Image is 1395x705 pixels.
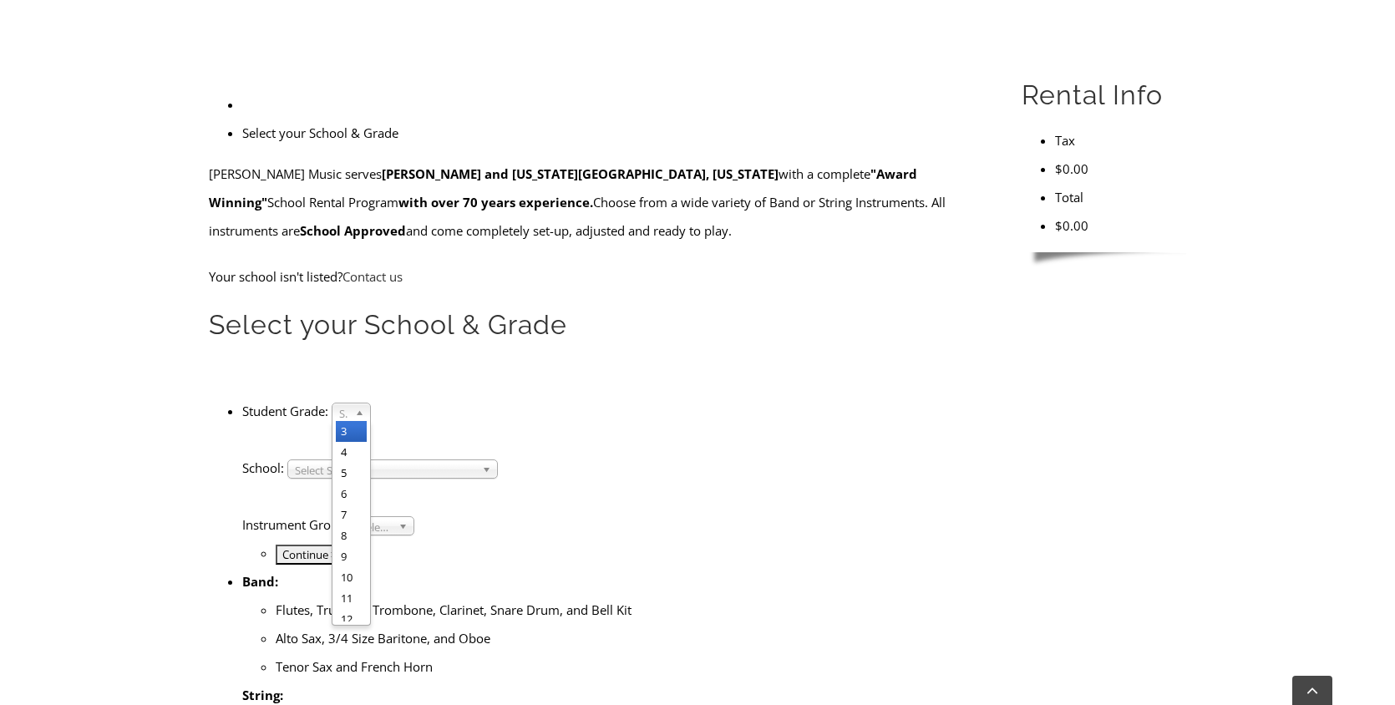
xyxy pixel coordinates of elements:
[336,609,367,630] li: 12
[242,119,983,147] li: Select your School & Grade
[242,459,284,476] label: School:
[1055,211,1186,240] li: $0.00
[242,573,278,590] strong: Band:
[276,545,351,565] input: Continue >>
[336,525,367,546] li: 8
[209,160,983,245] p: [PERSON_NAME] Music serves with a complete School Rental Program Choose from a wide variety of Ba...
[1022,252,1186,267] img: sidebar-footer.png
[276,596,983,624] li: Flutes, Trumpet, Trombone, Clarinet, Snare Drum, and Bell Kit
[276,624,983,652] li: Alto Sax, 3/4 Size Baritone, and Oboe
[336,484,367,505] li: 6
[336,546,367,567] li: 9
[1055,126,1186,155] li: Tax
[242,687,283,703] strong: String:
[209,307,983,342] h2: Select your School & Grade
[1055,183,1186,211] li: Total
[382,165,779,182] strong: [PERSON_NAME] and [US_STATE][GEOGRAPHIC_DATA], [US_STATE]
[342,268,403,285] a: Contact us
[339,403,348,424] span: Select Grade...
[1022,78,1186,113] h2: Rental Info
[336,421,367,442] li: 3
[209,262,983,291] p: Your school isn't listed?
[300,222,406,239] strong: School Approved
[336,442,367,463] li: 4
[336,588,367,609] li: 11
[360,517,392,537] span: Select Instrument Group...
[1055,155,1186,183] li: $0.00
[336,463,367,484] li: 5
[276,652,983,681] li: Tenor Sax and French Horn
[242,516,349,533] label: Instrument Group:
[336,505,367,525] li: 7
[398,194,593,210] strong: with over 70 years experience.
[336,567,367,588] li: 10
[242,403,328,419] label: Student Grade:
[295,460,475,480] span: Select School...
